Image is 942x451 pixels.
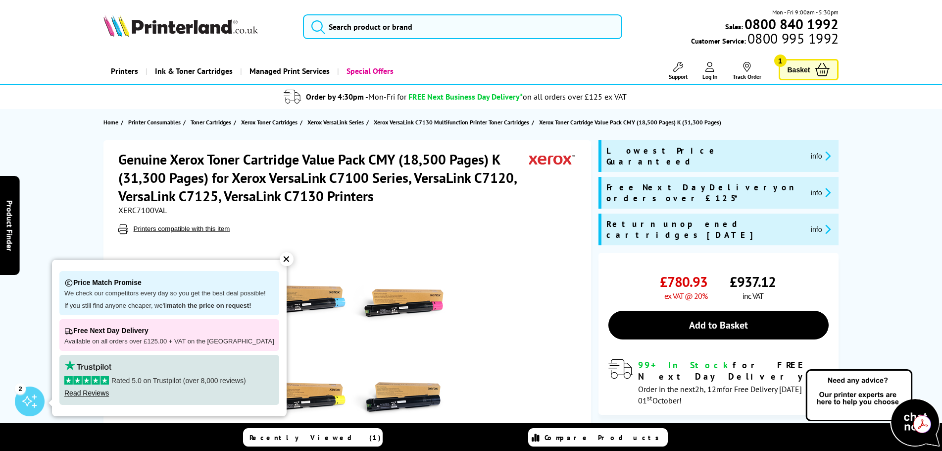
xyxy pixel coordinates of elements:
[638,359,733,371] span: 99+ In Stock
[702,73,718,80] span: Log In
[243,428,383,447] a: Recently Viewed (1)
[64,376,274,385] p: Rated 5.0 on Trustpilot (over 8,000 reviews)
[241,117,297,127] span: Xerox Toner Cartridges
[725,22,743,31] span: Sales:
[5,200,15,251] span: Product Finder
[744,15,839,33] b: 0800 840 1992
[128,117,181,127] span: Printer Consumables
[64,324,274,338] p: Free Next Day Delivery
[374,117,529,127] span: Xerox VersaLink C7130 Multifunction Printer Toner Cartridges
[155,58,233,84] span: Ink & Toner Cartridges
[691,34,839,46] span: Customer Service:
[803,368,942,449] img: Open Live Chat window
[118,150,529,205] h1: Genuine Xerox Toner Cartridge Value Pack CMY (18,500 Pages) K (31,300 Pages) for Xerox VersaLink ...
[191,117,234,127] a: Toner Cartridges
[303,14,622,39] input: Search product or brand
[695,384,723,394] span: 2h, 12m
[539,117,724,127] a: Xerox Toner Cartridge Value Pack CMY (18,500 Pages) K (31,300 Pages)
[702,62,718,80] a: Log In
[772,7,839,17] span: Mon - Fri 9:00am - 5:30pm
[15,383,26,394] div: 2
[128,117,183,127] a: Printer Consumables
[647,394,652,402] sup: st
[146,58,240,84] a: Ink & Toner Cartridges
[669,73,688,80] span: Support
[808,224,834,235] button: promo-description
[638,384,802,405] span: Order in the next for Free Delivery [DATE] 01 October!
[64,389,109,397] a: Read Reviews
[337,58,401,84] a: Special Offers
[167,302,251,309] strong: match the price on request!
[191,117,231,127] span: Toner Cartridges
[606,182,803,204] span: Free Next Day Delivery on orders over £125*
[118,205,167,215] span: XERC7100VAL
[307,117,364,127] span: Xerox VersaLink Series
[64,289,274,298] p: We check our competitors every day so you get the best deal possible!
[241,117,300,127] a: Xerox Toner Cartridges
[80,88,831,106] li: modal_delivery
[240,58,337,84] a: Managed Print Services
[306,92,406,102] span: Order by 4:30pm -
[528,428,668,447] a: Compare Products
[606,145,803,167] span: Lowest Price Guaranteed
[251,254,446,448] img: Xerox Toner Cartridge Value Pack CMY (18,500 Pages) K (31,300 Pages)
[103,15,258,37] img: Printerland Logo
[660,273,707,291] span: £780.93
[746,34,839,43] span: 0800 995 1992
[103,117,121,127] a: Home
[103,58,146,84] a: Printers
[779,59,839,80] a: Basket 1
[64,338,274,346] p: Available on all orders over £125.00 + VAT on the [GEOGRAPHIC_DATA]
[608,359,829,405] div: modal_delivery
[103,15,291,39] a: Printerland Logo
[539,117,721,127] span: Xerox Toner Cartridge Value Pack CMY (18,500 Pages) K (31,300 Pages)
[743,19,839,29] a: 0800 840 1992
[788,63,810,76] span: Basket
[743,291,763,301] span: inc VAT
[523,92,627,102] div: on all orders over £125 ex VAT
[808,150,834,162] button: promo-description
[774,55,787,67] span: 1
[64,276,274,289] p: Price Match Promise
[529,150,575,169] img: Xerox
[64,360,111,371] img: trustpilot rating
[131,225,233,233] button: Printers compatible with this item
[638,359,829,382] div: for FREE Next Day Delivery
[307,117,366,127] a: Xerox VersaLink Series
[374,117,532,127] a: Xerox VersaLink C7130 Multifunction Printer Toner Cartridges
[368,92,406,102] span: Mon-Fri for
[64,376,109,385] img: stars-5.svg
[249,433,381,442] span: Recently Viewed (1)
[608,311,829,339] a: Add to Basket
[730,273,776,291] span: £937.12
[669,62,688,80] a: Support
[606,219,803,240] span: Return unopened cartridges [DATE]
[408,92,523,102] span: FREE Next Business Day Delivery*
[664,291,707,301] span: ex VAT @ 20%
[733,62,761,80] a: Track Order
[280,252,294,266] div: ✕
[64,302,274,310] p: If you still find anyone cheaper, we'll
[545,433,664,442] span: Compare Products
[808,187,834,198] button: promo-description
[103,117,118,127] span: Home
